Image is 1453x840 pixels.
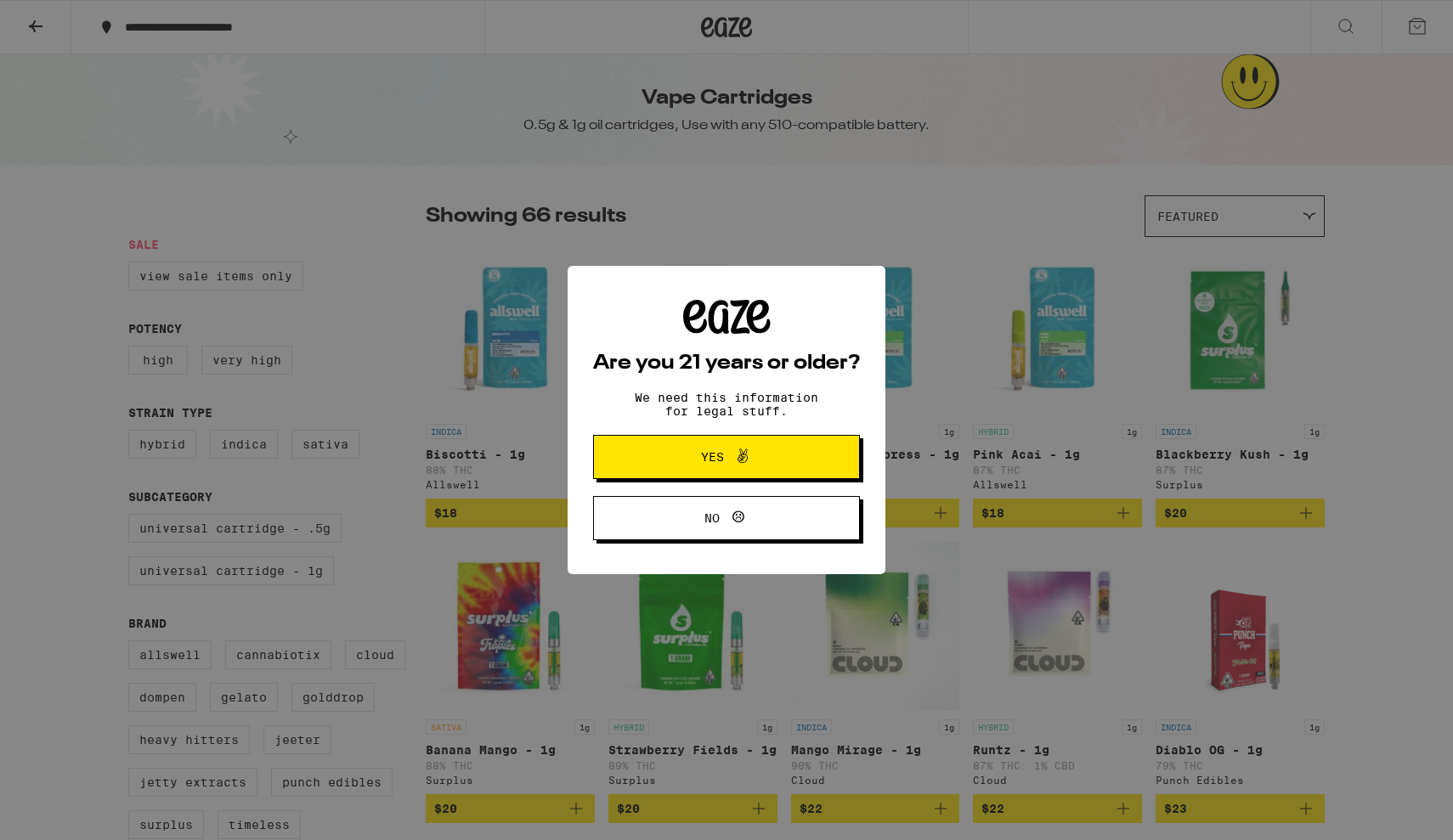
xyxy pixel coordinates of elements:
[593,496,860,540] button: No
[593,353,860,374] h2: Are you 21 years or older?
[701,451,724,463] span: Yes
[593,435,860,479] button: Yes
[704,512,720,524] span: No
[620,391,833,418] p: We need this information for legal stuff.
